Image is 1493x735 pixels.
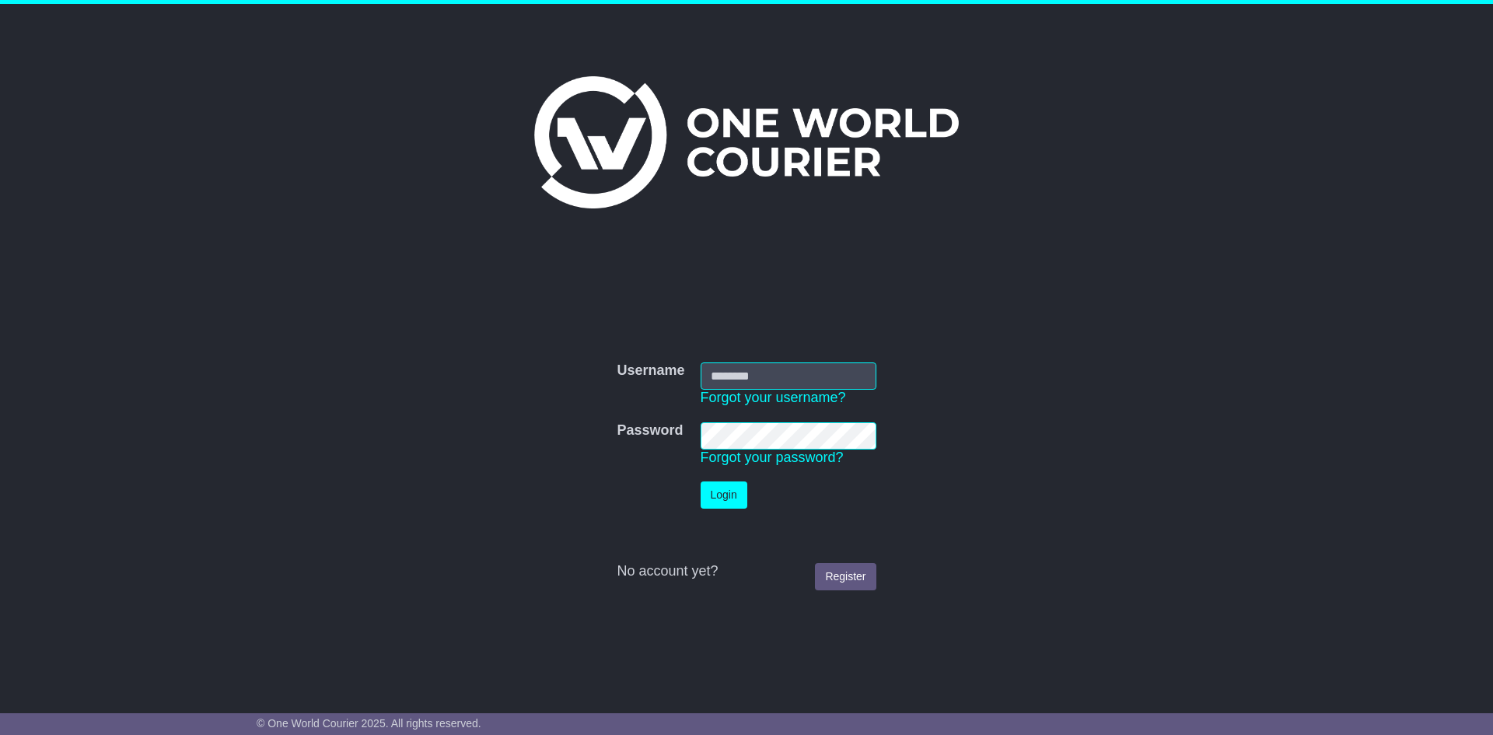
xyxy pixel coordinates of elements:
a: Forgot your username? [701,390,846,405]
span: © One World Courier 2025. All rights reserved. [257,717,481,730]
label: Password [617,422,683,439]
div: No account yet? [617,563,876,580]
img: One World [534,76,959,208]
a: Forgot your password? [701,450,844,465]
button: Login [701,481,747,509]
label: Username [617,362,684,380]
a: Register [815,563,876,590]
